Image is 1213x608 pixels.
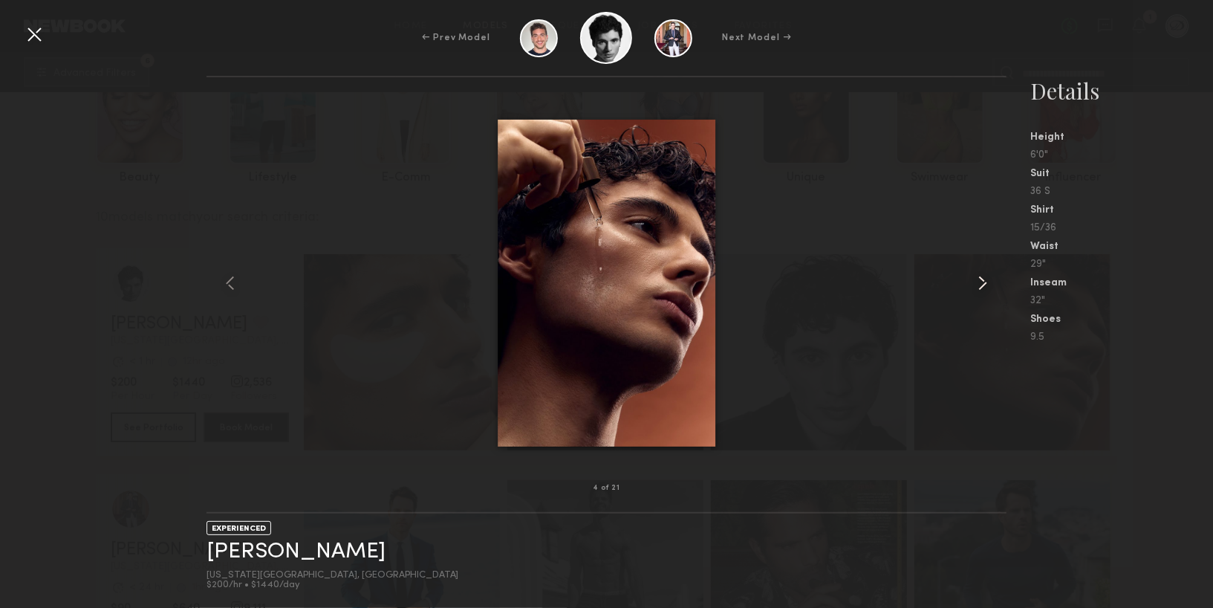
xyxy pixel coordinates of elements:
a: [PERSON_NAME] [206,540,386,563]
div: 6'0" [1030,150,1213,161]
div: 15/36 [1030,223,1213,233]
div: 29" [1030,259,1213,270]
div: Shirt [1030,205,1213,216]
div: 9.5 [1030,332,1213,343]
div: ← Prev Model [422,31,490,45]
div: 4 of 21 [593,485,619,492]
div: Waist [1030,242,1213,252]
div: Shoes [1030,314,1213,325]
div: Suit [1030,169,1213,179]
div: 32" [1030,296,1213,306]
div: Details [1030,76,1213,106]
div: Height [1030,132,1213,143]
div: Next Model → [722,31,791,45]
div: 36 S [1030,187,1213,197]
div: EXPERIENCED [206,521,271,535]
div: Inseam [1030,278,1213,288]
div: [US_STATE][GEOGRAPHIC_DATA], [GEOGRAPHIC_DATA] [206,571,459,580]
div: $200/hr • $1440/day [206,580,459,590]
